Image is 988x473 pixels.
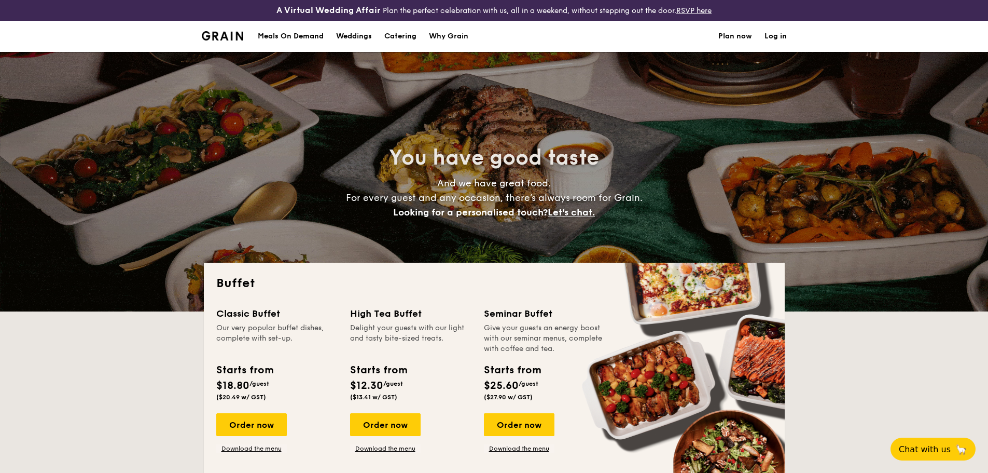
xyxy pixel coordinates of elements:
[350,362,407,378] div: Starts from
[216,444,287,453] a: Download the menu
[393,207,548,218] span: Looking for a personalised touch?
[484,306,605,321] div: Seminar Buffet
[484,323,605,354] div: Give your guests an energy boost with our seminar menus, complete with coffee and tea.
[216,275,772,292] h2: Buffet
[484,394,533,401] span: ($27.90 w/ GST)
[336,21,372,52] div: Weddings
[249,380,269,387] span: /guest
[216,362,273,378] div: Starts from
[764,21,787,52] a: Log in
[378,21,423,52] a: Catering
[258,21,324,52] div: Meals On Demand
[519,380,538,387] span: /guest
[350,444,421,453] a: Download the menu
[955,443,967,455] span: 🦙
[276,4,381,17] h4: A Virtual Wedding Affair
[330,21,378,52] a: Weddings
[484,380,519,392] span: $25.60
[216,394,266,401] span: ($20.49 w/ GST)
[384,21,416,52] h1: Catering
[216,380,249,392] span: $18.80
[389,145,599,170] span: You have good taste
[202,31,244,40] a: Logotype
[899,444,951,454] span: Chat with us
[383,380,403,387] span: /guest
[350,413,421,436] div: Order now
[350,394,397,401] span: ($13.41 w/ GST)
[350,323,471,354] div: Delight your guests with our light and tasty bite-sized treats.
[718,21,752,52] a: Plan now
[676,6,712,15] a: RSVP here
[429,21,468,52] div: Why Grain
[484,362,540,378] div: Starts from
[196,4,793,17] div: Plan the perfect celebration with us, all in a weekend, without stepping out the door.
[216,323,338,354] div: Our very popular buffet dishes, complete with set-up.
[350,380,383,392] span: $12.30
[252,21,330,52] a: Meals On Demand
[216,306,338,321] div: Classic Buffet
[350,306,471,321] div: High Tea Buffet
[548,207,595,218] span: Let's chat.
[346,178,643,218] span: And we have great food. For every guest and any occasion, there’s always room for Grain.
[423,21,475,52] a: Why Grain
[484,413,554,436] div: Order now
[890,438,976,461] button: Chat with us🦙
[216,413,287,436] div: Order now
[202,31,244,40] img: Grain
[484,444,554,453] a: Download the menu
